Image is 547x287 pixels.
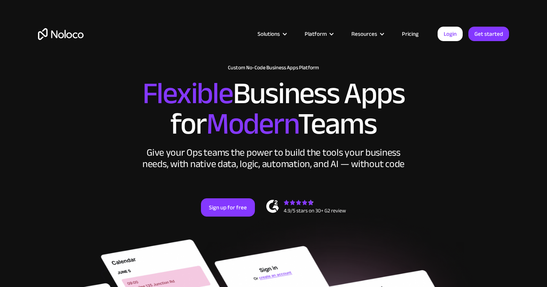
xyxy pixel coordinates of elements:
[438,27,463,41] a: Login
[141,147,406,170] div: Give your Ops teams the power to build the tools your business needs, with native data, logic, au...
[258,29,280,39] div: Solutions
[248,29,295,39] div: Solutions
[468,27,509,41] a: Get started
[342,29,392,39] div: Resources
[295,29,342,39] div: Platform
[206,96,298,152] span: Modern
[142,65,233,122] span: Flexible
[38,28,84,40] a: home
[351,29,377,39] div: Resources
[38,78,509,139] h2: Business Apps for Teams
[305,29,327,39] div: Platform
[392,29,428,39] a: Pricing
[201,198,255,217] a: Sign up for free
